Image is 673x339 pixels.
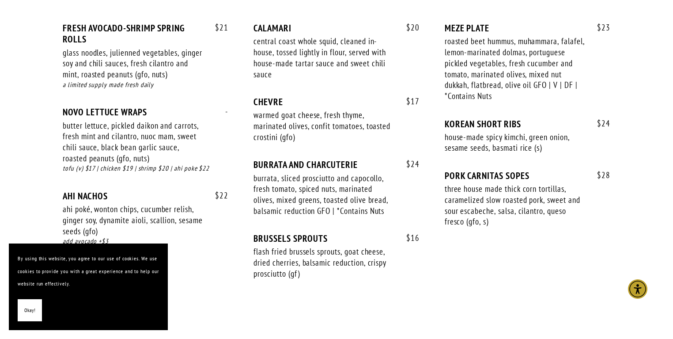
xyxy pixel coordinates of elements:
[63,80,228,90] div: a limited supply made fresh daily
[406,232,411,243] span: $
[63,204,203,236] div: ahi poké, wonton chips, cucumber relish, ginger soy, dynamite aioli, scallion, sesame seeds (gfo)
[63,190,228,202] div: AHI NACHOS
[445,170,610,181] div: PORK CARNITAS SOPES
[215,190,219,201] span: $
[597,22,601,33] span: $
[9,244,168,330] section: Cookie banner
[253,96,419,107] div: CHEVRE
[397,96,420,107] span: 17
[215,22,219,33] span: $
[597,118,601,129] span: $
[63,120,203,164] div: butter lettuce, pickled daikon and carrots, fresh mint and cilantro, nuoc mam, sweet chili sauce,...
[253,173,394,217] div: burrata, sliced prosciutto and capocollo, fresh tomato, spiced nuts, marinated olives, mixed gree...
[18,252,159,290] p: By using this website, you agree to our use of cookies. We use cookies to provide you with a grea...
[24,304,35,317] span: Okay!
[253,23,419,34] div: CALAMARI
[406,159,411,169] span: $
[397,159,420,169] span: 24
[397,23,420,33] span: 20
[206,190,228,201] span: 22
[253,159,419,170] div: BURRATA AND CHARCUTERIE
[253,233,419,244] div: BRUSSELS SPROUTS
[445,183,585,227] div: three house made thick corn tortillas, caramelized slow roasted pork, sweet and sour escabeche, s...
[445,23,610,34] div: MEZE PLATE
[253,110,394,142] div: warmed goat cheese, fresh thyme, marinated olives, confit tomatoes, toasted crostini (gfo)
[597,170,601,180] span: $
[216,107,228,117] span: -
[63,23,228,45] div: FRESH AVOCADO-SHRIMP SPRING ROLLS
[206,23,228,33] span: 21
[18,299,42,322] button: Okay!
[406,96,411,107] span: $
[253,36,394,80] div: central coast whole squid, cleaned in-house, tossed lightly in flour, served with house-made tart...
[63,236,228,247] div: add avocado +$3
[445,132,585,153] div: house-made spicy kimchi, green onion, sesame seeds, basmati rice (s)
[628,279,647,299] div: Accessibility Menu
[397,233,420,243] span: 16
[406,22,411,33] span: $
[588,170,610,180] span: 28
[445,118,610,130] div: KOREAN SHORT RIBS
[63,164,228,174] div: tofu (v) $17 | chicken $19 | shrimp $20 | ahi poke $22
[63,107,228,118] div: NOVO LETTUCE WRAPS
[63,47,203,80] div: glass noodles, julienned vegetables, ginger soy and chili sauces, fresh cilantro and mint, roaste...
[445,36,585,101] div: roasted beet hummus, muhammara, falafel, lemon-marinated dolmas, portuguese pickled vegetables, f...
[588,23,610,33] span: 23
[253,246,394,279] div: flash fried brussels sprouts, goat cheese, dried cherries, balsamic reduction, crispy prosciutto ...
[588,118,610,129] span: 24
